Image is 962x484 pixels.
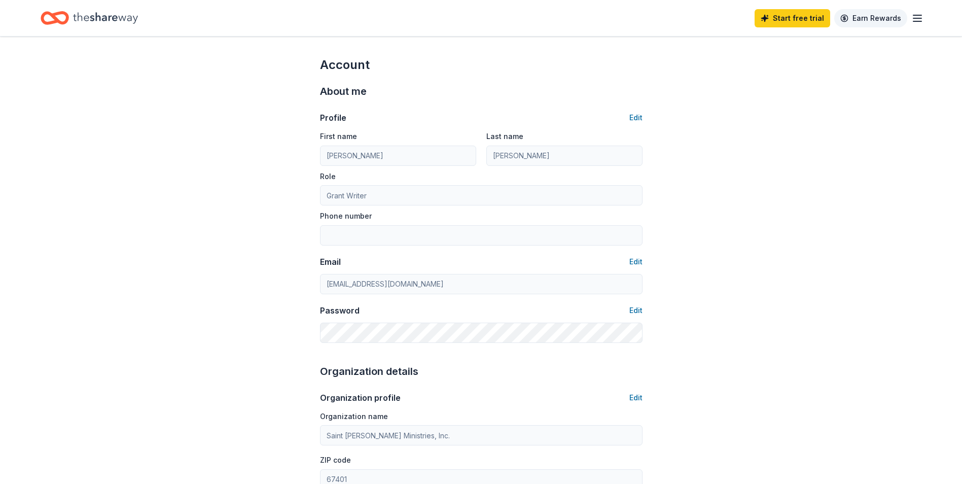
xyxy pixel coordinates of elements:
[629,392,643,404] button: Edit
[320,363,643,379] div: Organization details
[629,256,643,268] button: Edit
[41,6,138,30] a: Home
[320,83,643,99] div: About me
[320,131,357,142] label: First name
[320,411,388,422] label: Organization name
[755,9,830,27] a: Start free trial
[320,304,360,317] div: Password
[320,211,372,221] label: Phone number
[834,9,907,27] a: Earn Rewards
[320,112,346,124] div: Profile
[486,131,523,142] label: Last name
[320,455,351,465] label: ZIP code
[320,57,643,73] div: Account
[320,171,336,182] label: Role
[629,112,643,124] button: Edit
[629,304,643,317] button: Edit
[320,392,401,404] div: Organization profile
[320,256,341,268] div: Email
